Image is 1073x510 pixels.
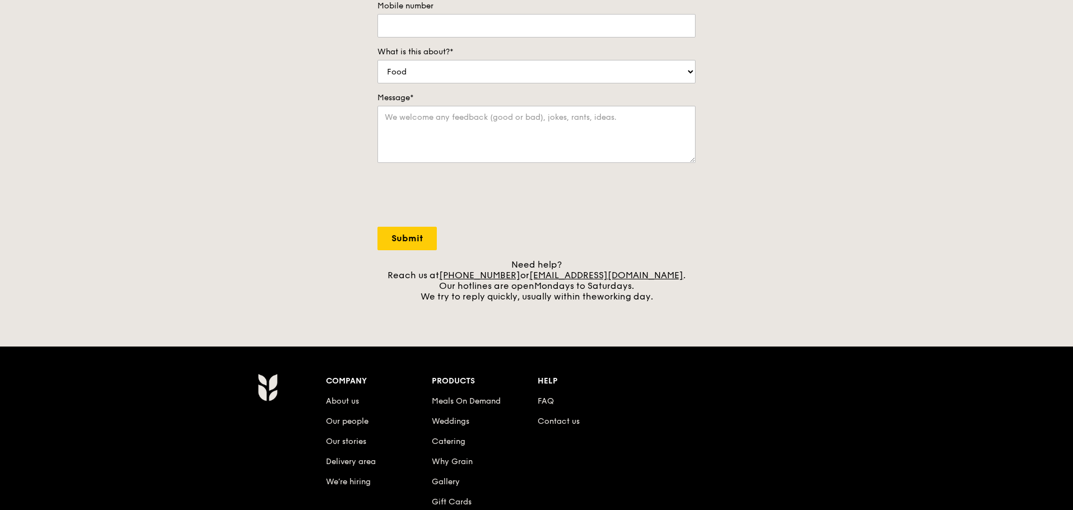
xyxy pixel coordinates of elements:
a: We’re hiring [326,477,371,486]
a: Weddings [432,417,469,426]
div: Need help? Reach us at or . Our hotlines are open We try to reply quickly, usually within the [377,259,696,302]
iframe: reCAPTCHA [377,174,548,218]
div: Help [538,373,643,389]
label: What is this about?* [377,46,696,58]
a: Meals On Demand [432,396,501,406]
a: Gallery [432,477,460,486]
a: Our people [326,417,368,426]
div: Products [432,373,538,389]
a: Why Grain [432,457,473,466]
label: Message* [377,92,696,104]
a: Catering [432,437,465,446]
a: Contact us [538,417,580,426]
label: Mobile number [377,1,696,12]
a: Delivery area [326,457,376,466]
div: Company [326,373,432,389]
a: Gift Cards [432,497,472,507]
span: Mondays to Saturdays. [534,280,634,291]
a: [EMAIL_ADDRESS][DOMAIN_NAME] [529,270,683,280]
a: [PHONE_NUMBER] [439,270,520,280]
span: working day. [597,291,653,302]
a: About us [326,396,359,406]
input: Submit [377,227,437,250]
a: Our stories [326,437,366,446]
img: Grain [258,373,277,401]
a: FAQ [538,396,554,406]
